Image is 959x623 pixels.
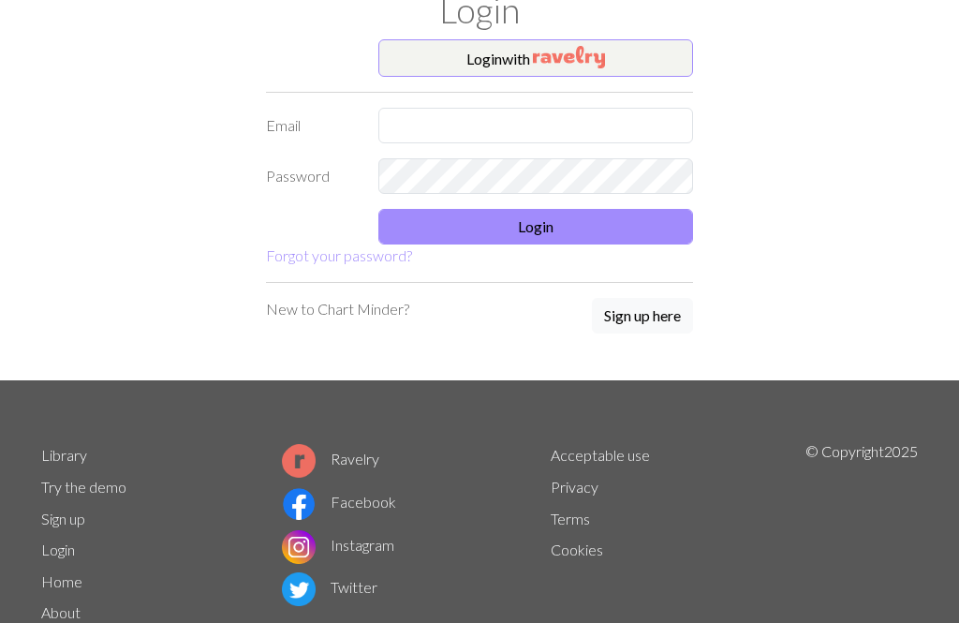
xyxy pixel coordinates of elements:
[282,444,316,478] img: Ravelry logo
[255,158,367,194] label: Password
[282,450,379,467] a: Ravelry
[282,487,316,521] img: Facebook logo
[533,46,605,68] img: Ravelry
[41,478,126,496] a: Try the demo
[41,572,82,590] a: Home
[255,108,367,143] label: Email
[551,510,590,527] a: Terms
[41,510,85,527] a: Sign up
[266,298,409,320] p: New to Chart Minder?
[41,541,75,558] a: Login
[282,530,316,564] img: Instagram logo
[592,298,693,335] a: Sign up here
[266,246,412,264] a: Forgot your password?
[378,39,693,77] button: Loginwith
[41,603,81,621] a: About
[551,478,598,496] a: Privacy
[282,572,316,606] img: Twitter logo
[592,298,693,334] button: Sign up here
[282,578,377,596] a: Twitter
[282,493,396,511] a: Facebook
[378,209,693,245] button: Login
[282,536,394,554] a: Instagram
[551,446,650,464] a: Acceptable use
[41,446,87,464] a: Library
[551,541,603,558] a: Cookies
